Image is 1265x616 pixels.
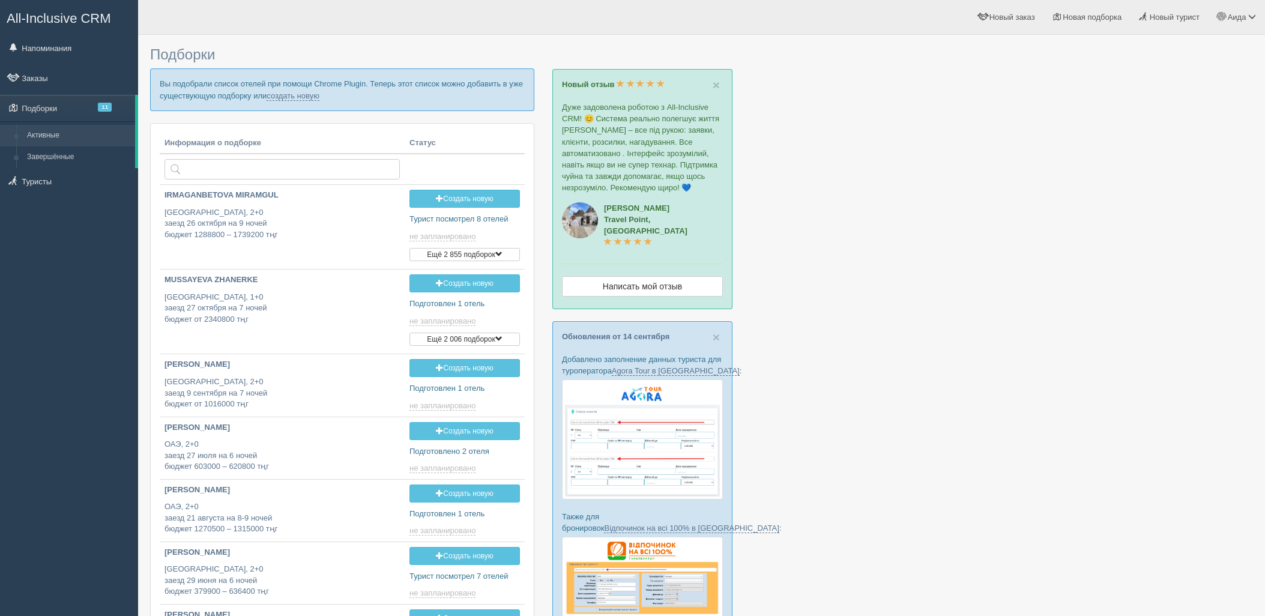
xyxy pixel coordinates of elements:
[409,526,476,536] span: не запланировано
[409,485,520,503] a: Создать новую
[409,316,478,326] a: не запланировано
[409,571,520,582] p: Турист посмотрел 7 отелей
[1,1,137,34] a: All-Inclusive CRM
[165,292,400,325] p: [GEOGRAPHIC_DATA], 1+0 заезд 27 октября на 7 ночей бюджет от 2340800 тңг
[562,276,723,297] a: Написать мой отзыв
[409,316,476,326] span: не запланировано
[562,332,669,341] a: Обновления от 14 сентября
[165,439,400,473] p: ОАЭ, 2+0 заезд 27 июля на 6 ночей бюджет 603000 – 620800 тңг
[165,547,400,558] p: [PERSON_NAME]
[409,588,476,598] span: не запланировано
[150,68,534,110] p: Вы подобрали список отелей при помощи Chrome Plugin. Теперь этот список можно добавить в уже суще...
[409,464,478,473] a: не запланировано
[713,78,720,92] span: ×
[409,214,520,225] p: Турист посмотрел 8 отелей
[267,91,319,101] a: создать новую
[612,366,740,376] a: Agora Tour в [GEOGRAPHIC_DATA]
[409,422,520,440] a: Создать новую
[160,480,405,540] a: [PERSON_NAME] ОАЭ, 2+0заезд 21 августа на 8-9 ночейбюджет 1270500 – 1315000 тңг
[409,232,476,241] span: не запланировано
[409,401,476,411] span: не запланировано
[562,80,665,89] a: Новый отзыв
[409,401,478,411] a: не запланировано
[713,330,720,344] span: ×
[409,509,520,520] p: Подготовлен 1 отель
[165,422,400,433] p: [PERSON_NAME]
[160,185,405,250] a: IRMAGANBETOVA MIRAMGUL [GEOGRAPHIC_DATA], 2+0заезд 26 октября на 9 ночейбюджет 1288800 – 1739200 тңг
[165,376,400,410] p: [GEOGRAPHIC_DATA], 2+0 заезд 9 сентября на 7 ночей бюджет от 1016000 тңг
[22,125,135,146] a: Активные
[165,485,400,496] p: [PERSON_NAME]
[165,501,400,535] p: ОАЭ, 2+0 заезд 21 августа на 8-9 ночей бюджет 1270500 – 1315000 тңг
[409,383,520,394] p: Подготовлен 1 отель
[165,564,400,597] p: [GEOGRAPHIC_DATA], 2+0 заезд 29 июня на 6 ночей бюджет 379900 – 636400 тңг
[409,333,520,346] button: Ещё 2 006 подборок
[22,146,135,168] a: Завершённые
[604,204,687,247] a: [PERSON_NAME]Travel Point, [GEOGRAPHIC_DATA]
[409,547,520,565] a: Создать новую
[989,13,1035,22] span: Новый заказ
[165,359,400,370] p: [PERSON_NAME]
[165,159,400,180] input: Поиск по стране или туристу
[160,354,405,415] a: [PERSON_NAME] [GEOGRAPHIC_DATA], 2+0заезд 9 сентября на 7 ночейбюджет от 1016000 тңг
[160,417,405,478] a: [PERSON_NAME] ОАЭ, 2+0заезд 27 июля на 6 ночейбюджет 603000 – 620800 тңг
[409,190,520,208] a: Создать новую
[562,511,723,534] p: Также для бронировок :
[150,46,215,62] span: Подборки
[409,446,520,457] p: Подготовлено 2 отеля
[165,207,400,241] p: [GEOGRAPHIC_DATA], 2+0 заезд 26 октября на 9 ночей бюджет 1288800 – 1739200 тңг
[409,274,520,292] a: Создать новую
[165,274,400,286] p: MUSSAYEVA ZHANERKE
[409,359,520,377] a: Создать новую
[409,526,478,536] a: не запланировано
[98,103,112,112] span: 11
[604,524,779,533] a: Відпочинок на всі 100% в [GEOGRAPHIC_DATA]
[160,270,405,335] a: MUSSAYEVA ZHANERKE [GEOGRAPHIC_DATA], 1+0заезд 27 октября на 7 ночейбюджет от 2340800 тңг
[405,133,525,154] th: Статус
[1150,13,1200,22] span: Новый турист
[562,379,723,500] img: agora-tour-%D1%84%D0%BE%D1%80%D0%BC%D0%B0-%D0%B1%D1%80%D0%BE%D0%BD%D1%8E%D0%B2%D0%B0%D0%BD%D0%BD%...
[409,232,478,241] a: не запланировано
[562,101,723,193] p: Дуже задоволена роботою з All-Inclusive CRM! 😊 Система реально полегшує життя [PERSON_NAME] – все...
[409,248,520,261] button: Ещё 2 855 подборок
[1228,13,1246,22] span: Аида
[409,464,476,473] span: не запланировано
[165,190,400,201] p: IRMAGANBETOVA MIRAMGUL
[7,11,111,26] span: All-Inclusive CRM
[409,298,520,310] p: Подготовлен 1 отель
[562,354,723,376] p: Добавлено заполнение данных туриста для туроператора :
[713,331,720,343] button: Close
[409,588,478,598] a: не запланировано
[713,79,720,91] button: Close
[160,133,405,154] th: Информация о подборке
[160,542,405,603] a: [PERSON_NAME] [GEOGRAPHIC_DATA], 2+0заезд 29 июня на 6 ночейбюджет 379900 – 636400 тңг
[1063,13,1122,22] span: Новая подборка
